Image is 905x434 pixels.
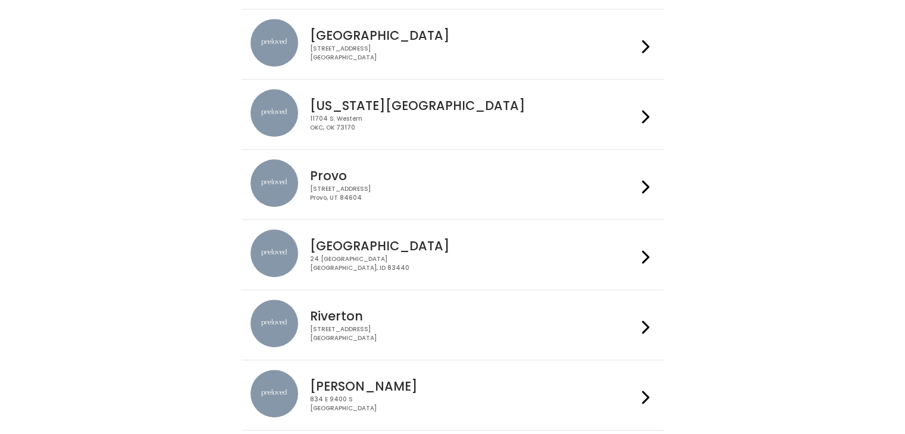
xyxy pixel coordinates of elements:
[250,89,655,140] a: preloved location [US_STATE][GEOGRAPHIC_DATA] 11704 S. WesternOKC, OK 73170
[250,370,298,417] img: preloved location
[250,159,298,207] img: preloved location
[310,29,637,42] h4: [GEOGRAPHIC_DATA]
[310,379,637,393] h4: [PERSON_NAME]
[310,169,637,183] h4: Provo
[250,300,655,350] a: preloved location Riverton [STREET_ADDRESS][GEOGRAPHIC_DATA]
[250,89,298,137] img: preloved location
[250,370,655,420] a: preloved location [PERSON_NAME] 834 E 9400 S[GEOGRAPHIC_DATA]
[310,115,637,132] div: 11704 S. Western OKC, OK 73170
[310,325,637,342] div: [STREET_ADDRESS] [GEOGRAPHIC_DATA]
[250,159,655,210] a: preloved location Provo [STREET_ADDRESS]Provo, UT 84604
[310,99,637,112] h4: [US_STATE][GEOGRAPHIC_DATA]
[250,229,655,280] a: preloved location [GEOGRAPHIC_DATA] 24 [GEOGRAPHIC_DATA][GEOGRAPHIC_DATA], ID 83440
[310,395,637,413] div: 834 E 9400 S [GEOGRAPHIC_DATA]
[310,255,637,272] div: 24 [GEOGRAPHIC_DATA] [GEOGRAPHIC_DATA], ID 83440
[250,300,298,347] img: preloved location
[310,185,637,202] div: [STREET_ADDRESS] Provo, UT 84604
[310,309,637,323] h4: Riverton
[310,45,637,62] div: [STREET_ADDRESS] [GEOGRAPHIC_DATA]
[250,19,298,67] img: preloved location
[250,19,655,70] a: preloved location [GEOGRAPHIC_DATA] [STREET_ADDRESS][GEOGRAPHIC_DATA]
[250,229,298,277] img: preloved location
[310,239,637,253] h4: [GEOGRAPHIC_DATA]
